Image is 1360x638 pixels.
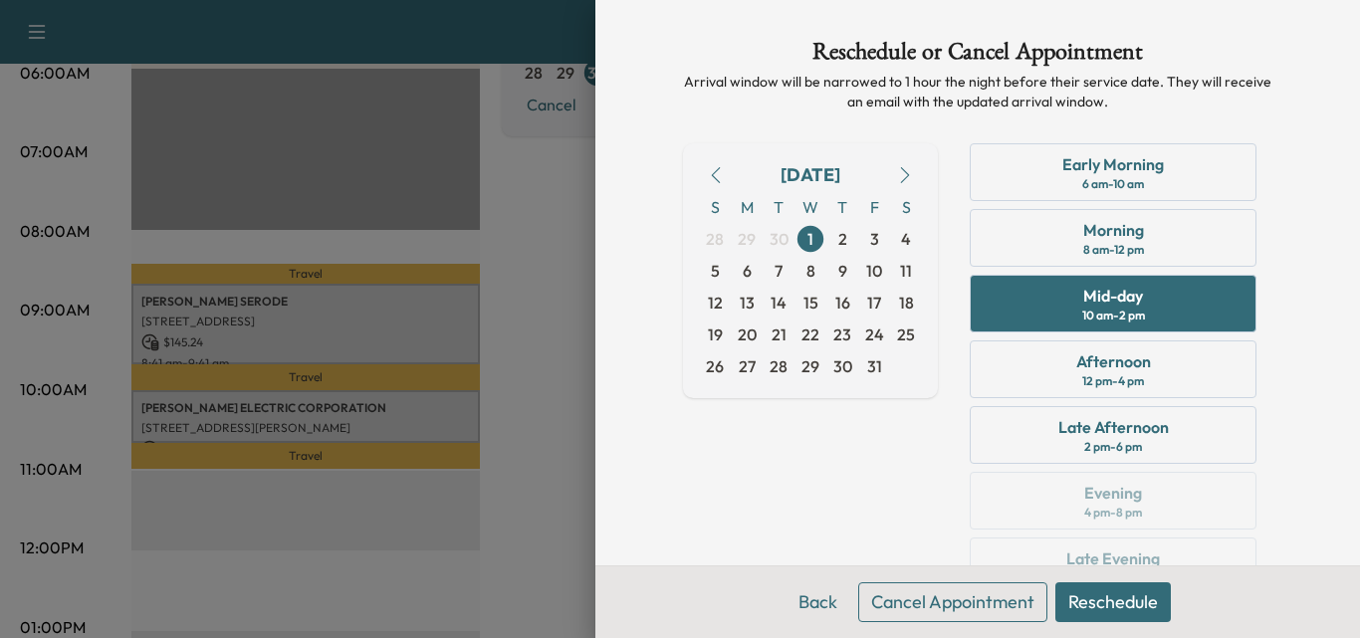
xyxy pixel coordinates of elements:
[833,322,851,346] span: 23
[901,227,911,251] span: 4
[711,259,720,283] span: 5
[731,191,763,223] span: M
[699,191,731,223] span: S
[763,191,794,223] span: T
[738,227,756,251] span: 29
[1082,176,1144,192] div: 6 am - 10 am
[803,291,818,315] span: 15
[1083,284,1143,308] div: Mid-day
[801,322,819,346] span: 22
[706,227,724,251] span: 28
[1058,415,1169,439] div: Late Afternoon
[835,291,850,315] span: 16
[771,291,787,315] span: 14
[738,322,757,346] span: 20
[866,259,882,283] span: 10
[1055,582,1171,622] button: Reschedule
[740,291,755,315] span: 13
[1062,152,1164,176] div: Early Morning
[770,227,789,251] span: 30
[1084,439,1142,455] div: 2 pm - 6 pm
[838,227,847,251] span: 2
[683,40,1272,72] h1: Reschedule or Cancel Appointment
[743,259,752,283] span: 6
[794,191,826,223] span: W
[897,322,915,346] span: 25
[867,354,882,378] span: 31
[708,322,723,346] span: 19
[1083,218,1144,242] div: Morning
[775,259,783,283] span: 7
[858,191,890,223] span: F
[806,259,815,283] span: 8
[867,291,881,315] span: 17
[770,354,788,378] span: 28
[858,582,1047,622] button: Cancel Appointment
[739,354,756,378] span: 27
[1083,242,1144,258] div: 8 am - 12 pm
[772,322,787,346] span: 21
[890,191,922,223] span: S
[1082,308,1145,323] div: 10 am - 2 pm
[708,291,723,315] span: 12
[786,582,850,622] button: Back
[870,227,879,251] span: 3
[833,354,852,378] span: 30
[781,161,840,189] div: [DATE]
[683,72,1272,111] p: Arrival window will be narrowed to 1 hour the night before their service date. They will receive ...
[826,191,858,223] span: T
[900,259,912,283] span: 11
[865,322,884,346] span: 24
[807,227,813,251] span: 1
[706,354,724,378] span: 26
[899,291,914,315] span: 18
[801,354,819,378] span: 29
[1082,373,1144,389] div: 12 pm - 4 pm
[838,259,847,283] span: 9
[1076,349,1151,373] div: Afternoon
